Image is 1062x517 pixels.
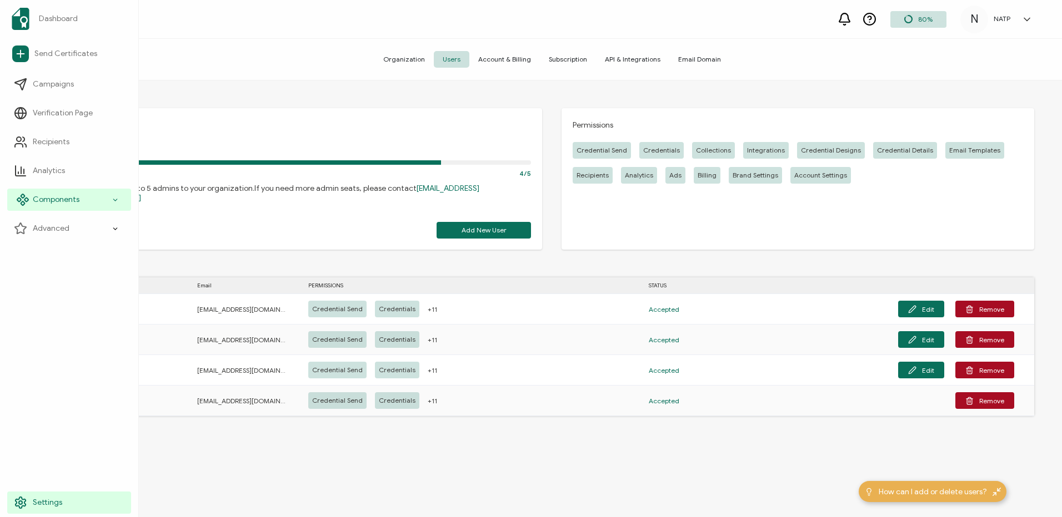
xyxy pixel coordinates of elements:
[197,333,286,346] span: [EMAIL_ADDRESS][DOMAIN_NAME]
[33,165,65,176] span: Analytics
[437,222,531,239] button: Add New User
[898,362,944,378] button: Edit
[379,366,415,374] span: Credentials
[12,8,29,30] img: sertifier-logomark-colored.svg
[801,146,861,155] span: Credential Designs
[994,15,1010,23] h5: NATP
[33,108,93,119] span: Verification Page
[292,279,632,292] div: PERMISSIONS
[747,146,785,155] span: Integrations
[898,301,944,317] button: Edit
[197,364,286,377] span: [EMAIL_ADDRESS][DOMAIN_NAME]
[577,146,627,155] span: Credential Send
[955,331,1014,348] button: Remove
[181,279,292,292] div: Email
[33,79,74,90] span: Campaigns
[39,13,78,24] span: Dashboard
[949,146,1000,155] span: Email Templates
[312,396,363,405] span: Credential Send
[33,497,62,508] span: Settings
[312,335,363,344] span: Credential Send
[669,51,730,68] span: Email Domain
[1006,464,1062,517] iframe: Chat Widget
[540,51,596,68] span: Subscription
[428,303,437,316] span: +11
[577,171,609,180] span: Recipients
[669,171,682,180] span: Ads
[733,171,778,180] span: Brand Settings
[428,394,437,407] span: +11
[81,184,479,202] span: If you need more admin seats, please contact
[649,364,679,377] span: Accepted
[7,41,131,67] a: Send Certificates
[632,279,693,292] div: STATUS
[519,169,531,178] span: 4/5
[428,333,437,346] span: +11
[428,364,437,377] span: +11
[434,51,469,68] span: Users
[649,394,679,407] span: Accepted
[469,51,540,68] span: Account & Billing
[625,171,653,180] span: Analytics
[379,305,415,313] span: Credentials
[33,223,69,234] span: Advanced
[955,362,1014,378] button: Remove
[794,171,847,180] span: Account Settings
[197,394,286,407] span: [EMAIL_ADDRESS][DOMAIN_NAME]
[7,102,131,124] a: Verification Page
[993,488,1001,496] img: minimize-icon.svg
[379,396,415,405] span: Credentials
[918,15,933,23] span: 80%
[312,305,363,313] span: Credential Send
[197,303,286,316] span: [EMAIL_ADDRESS][DOMAIN_NAME]
[33,136,69,148] span: Recipients
[649,333,679,346] span: Accepted
[34,48,97,59] span: Send Certificates
[955,301,1014,317] button: Remove
[7,491,131,514] a: Settings
[696,146,731,155] span: Collections
[312,366,363,374] span: Credential Send
[7,160,131,182] a: Analytics
[649,303,679,316] span: Accepted
[596,51,669,68] span: API & Integrations
[7,3,131,34] a: Dashboard
[33,194,79,205] span: Components
[898,331,944,348] button: Edit
[7,131,131,153] a: Recipients
[879,486,987,498] span: How can I add or delete users?
[877,146,933,155] span: Credential Details
[81,184,531,202] p: You can add up to 5 admins to your organization.
[955,392,1014,409] button: Remove
[643,146,680,155] span: Credentials
[379,335,415,344] span: Credentials
[374,51,434,68] span: Organization
[698,171,717,180] span: Billing
[970,11,979,28] span: N
[7,73,131,95] a: Campaigns
[573,119,613,131] span: Permissions
[462,227,507,234] span: Add New User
